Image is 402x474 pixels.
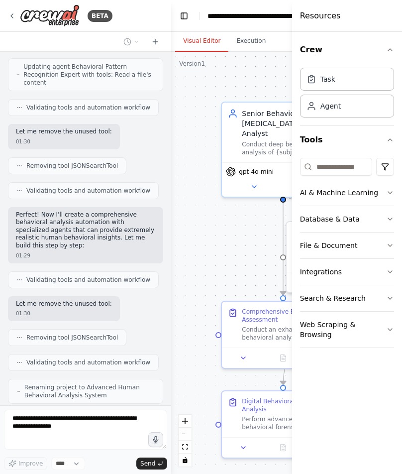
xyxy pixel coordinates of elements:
[26,358,150,366] span: Validating tools and automation workflow
[16,138,112,145] div: 01:30
[239,168,274,176] span: gpt-4o-mini
[20,4,80,27] img: Logo
[320,101,341,111] div: Agent
[242,415,338,431] div: Perform advanced digital behavioral forensics on {digital_sources} including social media profile...
[242,308,338,324] div: Comprehensive Behavioral Assessment
[147,36,163,48] button: Start a new chat
[300,64,394,125] div: Crew
[300,126,394,154] button: Tools
[278,193,288,295] g: Edge from 418d9667-c5f3-4891-9299-f2ade48a1bee to bb726c88-e85b-4fd0-a767-6f5c17f44351
[16,252,155,259] div: 01:29
[26,334,118,342] span: Removing tool JSONSearchTool
[300,285,394,311] button: Search & Research
[16,128,112,136] p: Let me remove the unused tool:
[221,390,345,459] div: Digital Behavioral Forensics AnalysisPerform advanced digital behavioral forensics on {digital_so...
[228,31,274,52] button: Execution
[262,352,304,364] button: No output available
[179,60,205,68] div: Version 1
[16,300,112,308] p: Let me remove the unused tool:
[16,310,112,317] div: 01:30
[300,259,394,285] button: Integrations
[300,154,394,356] div: Tools
[26,276,150,284] span: Validating tools and automation workflow
[179,428,192,441] button: zoom out
[221,301,345,369] div: Comprehensive Behavioral AssessmentConduct an exhaustive behavioral analysis of {subject_data} us...
[320,74,335,84] div: Task
[221,102,345,198] div: Senior Behavioral [MEDICAL_DATA] & Data AnalystConduct deep behavioral analysis of {subject_data}...
[148,432,163,447] button: Click to speak your automation idea
[179,415,192,467] div: React Flow controls
[179,441,192,454] button: fit view
[242,140,338,156] div: Conduct deep behavioral analysis of {subject_data} using advanced psychological frameworks, ident...
[26,187,150,195] span: Validating tools and automation workflow
[140,460,155,468] span: Send
[300,206,394,232] button: Database & Data
[26,104,150,112] span: Validating tools and automation workflow
[26,162,118,170] span: Removing tool JSONSearchTool
[300,180,394,206] button: AI & Machine Learning
[16,211,155,250] p: Perfect! Now I'll create a comprehensive behavioral analysis automation with specialized agents t...
[175,31,228,52] button: Visual Editor
[136,458,167,470] button: Send
[242,397,338,413] div: Digital Behavioral Forensics Analysis
[300,312,394,348] button: Web Scraping & Browsing
[242,109,338,138] div: Senior Behavioral [MEDICAL_DATA] & Data Analyst
[18,460,43,468] span: Improve
[23,63,155,87] span: Updating agent Behavioral Pattern Recognition Expert with tools: Read a file's content
[300,10,341,22] h4: Resources
[177,9,191,23] button: Hide left sidebar
[119,36,143,48] button: Switch to previous chat
[88,10,112,22] div: BETA
[179,454,192,467] button: toggle interactivity
[242,326,338,342] div: Conduct an exhaustive behavioral analysis of {subject_data} using advanced psychological framewor...
[284,181,340,193] button: Open in side panel
[4,457,47,470] button: Improve
[262,442,304,454] button: No output available
[207,11,319,21] nav: breadcrumb
[24,383,155,399] span: Renaming project to Advanced Human Behavioral Analysis System
[179,415,192,428] button: zoom in
[300,233,394,258] button: File & Document
[300,36,394,64] button: Crew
